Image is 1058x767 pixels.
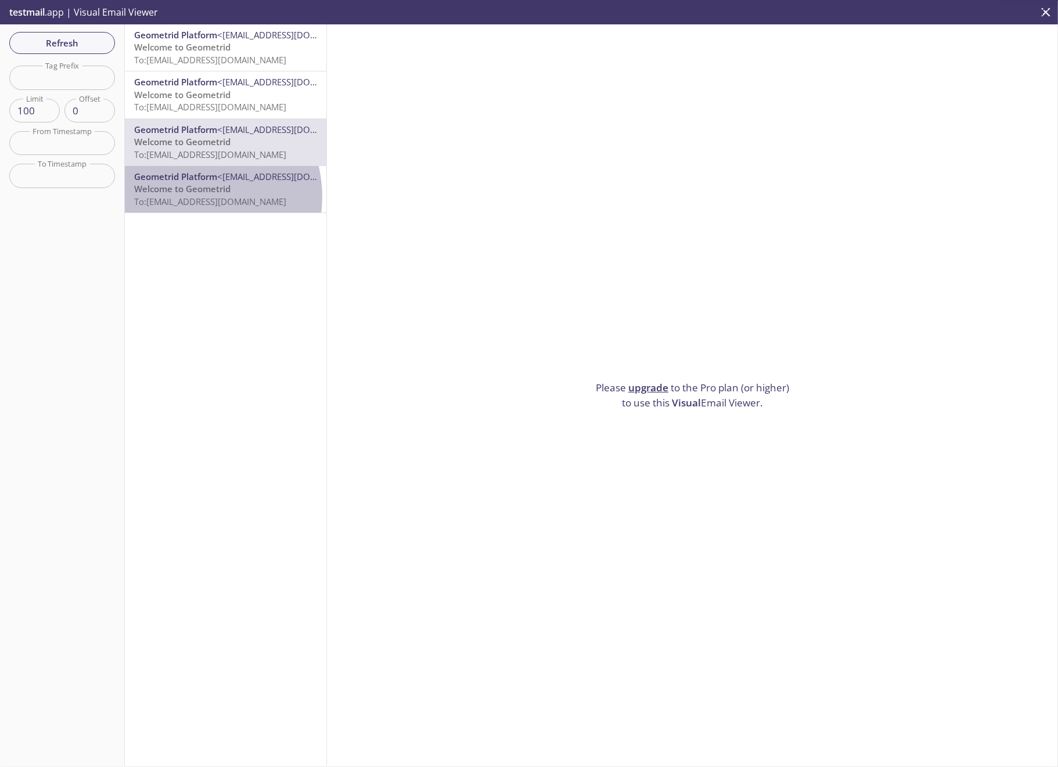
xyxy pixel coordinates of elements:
span: Welcome to Geometrid [134,136,231,147]
span: <[EMAIL_ADDRESS][DOMAIN_NAME]> [217,76,368,88]
button: Refresh [9,32,115,54]
span: Welcome to Geometrid [134,183,231,195]
div: Geometrid Platform<[EMAIL_ADDRESS][DOMAIN_NAME]>Welcome to GeometridTo:[EMAIL_ADDRESS][DOMAIN_NAME] [125,119,326,165]
span: Geometrid Platform [134,171,217,182]
span: testmail [9,6,45,19]
span: To: [EMAIL_ADDRESS][DOMAIN_NAME] [134,54,286,66]
span: Geometrid Platform [134,76,217,88]
span: To: [EMAIL_ADDRESS][DOMAIN_NAME] [134,149,286,160]
span: <[EMAIL_ADDRESS][DOMAIN_NAME]> [217,171,368,182]
span: <[EMAIL_ADDRESS][DOMAIN_NAME]> [217,124,368,135]
nav: emails [125,24,326,213]
p: Please to the Pro plan (or higher) to use this Email Viewer. [591,380,794,410]
span: To: [EMAIL_ADDRESS][DOMAIN_NAME] [134,101,286,113]
span: Refresh [19,35,106,51]
span: Geometrid Platform [134,29,217,41]
span: To: [EMAIL_ADDRESS][DOMAIN_NAME] [134,196,286,207]
div: Geometrid Platform<[EMAIL_ADDRESS][DOMAIN_NAME]>Welcome to GeometridTo:[EMAIL_ADDRESS][DOMAIN_NAME] [125,71,326,118]
span: Welcome to Geometrid [134,41,231,53]
div: Geometrid Platform<[EMAIL_ADDRESS][DOMAIN_NAME]>Welcome to GeometridTo:[EMAIL_ADDRESS][DOMAIN_NAME] [125,24,326,71]
span: Visual [672,396,701,409]
span: Welcome to Geometrid [134,89,231,100]
span: Geometrid Platform [134,124,217,135]
div: Geometrid Platform<[EMAIL_ADDRESS][DOMAIN_NAME]>Welcome to GeometridTo:[EMAIL_ADDRESS][DOMAIN_NAME] [125,166,326,213]
span: <[EMAIL_ADDRESS][DOMAIN_NAME]> [217,29,368,41]
a: upgrade [628,381,668,394]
